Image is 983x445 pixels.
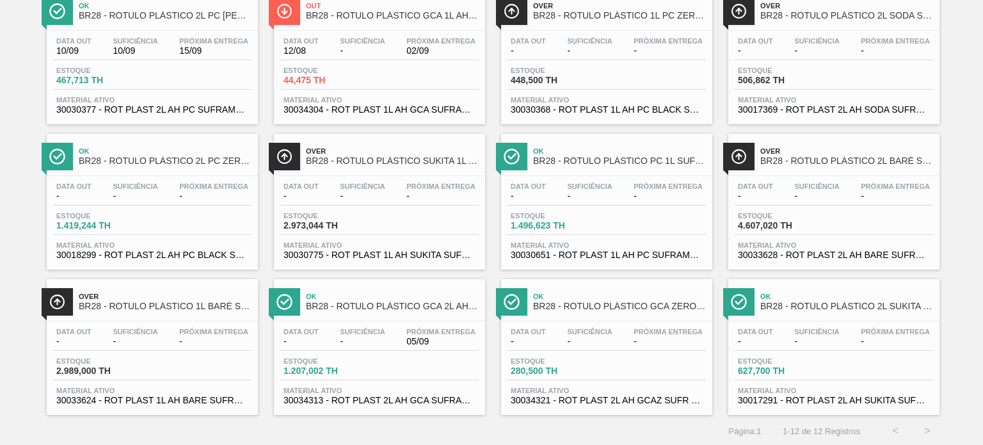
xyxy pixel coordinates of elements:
[340,37,385,45] span: Suficiência
[719,270,946,415] a: ÍconeOkBR28 - RÓTULO PLÁSTICO 2L SUKITA SUFRAMA AHData out-Suficiência-Próxima Entrega-Estoque627...
[731,149,747,165] img: Ícone
[56,250,248,260] span: 30018299 - ROT PLAST 2L AH PC BLACK SUFRAMA NIV24
[340,46,385,56] span: -
[861,182,930,190] span: Próxima Entrega
[56,212,146,220] span: Estoque
[179,46,248,56] span: 15/09
[284,387,476,394] span: Material ativo
[738,396,930,405] span: 30017291 - ROT PLAST 2L AH SUKITA SUFRAMA 429
[533,147,706,155] span: Ok
[406,337,476,346] span: 05/09
[56,387,248,394] span: Material ativo
[567,191,612,201] span: -
[276,3,292,19] img: Ícone
[511,250,703,260] span: 30030651 - ROT PLAST 1L AH PC SUFRAMA NIV24
[760,2,933,10] span: Over
[284,105,476,115] span: 30034304 - ROT PLAST 1L AH GCA SUFRAMA S CL NV25
[504,294,520,310] img: Ícone
[284,366,373,376] span: 1.207,002 TH
[634,337,703,346] span: -
[179,182,248,190] span: Próxima Entrega
[56,396,248,405] span: 30033624 - ROT PLAST 1L AH BARE SUFRAMA NIV24
[794,328,839,336] span: Suficiência
[56,357,146,365] span: Estoque
[284,241,476,249] span: Material ativo
[406,37,476,45] span: Próxima Entrega
[738,357,827,365] span: Estoque
[56,67,146,74] span: Estoque
[511,241,703,249] span: Material ativo
[634,46,703,56] span: -
[861,191,930,201] span: -
[56,337,92,346] span: -
[491,124,719,270] a: ÍconeOkBR28 - RÓTULO PLÁSTICO PC 1L SUFRAMA AHData out-Suficiência-Próxima Entrega-Estoque1.496,6...
[306,2,479,10] span: Out
[264,270,491,415] a: ÍconeOkBR28 - RÓTULO PLÁSTICO GCA 2L AH SUFRAMAData out-Suficiência-Próxima Entrega05/09Estoque1....
[284,96,476,104] span: Material ativo
[79,156,252,166] span: BR28 - RÓTULO PLÁSTICO 2L PC ZERO SUFRAMA AH
[511,67,600,74] span: Estoque
[406,191,476,201] span: -
[738,105,930,115] span: 30017369 - ROT PLAST 2L AH SODA SUFRAMA 429
[406,46,476,56] span: 02/09
[284,67,373,74] span: Estoque
[56,182,92,190] span: Data out
[533,302,706,311] span: BR28 - RÓTULO PLÁSTICO GCA ZERO 2L AH SUFRAMA
[49,294,65,310] img: Ícone
[56,366,146,376] span: 2.989,000 TH
[179,37,248,45] span: Próxima Entrega
[760,11,933,20] span: BR28 - RÓTULO PLÁSTICO 2L SODA SUFRAMA AH
[738,76,827,85] span: 506,862 TH
[781,426,860,436] span: 1 - 12 de 12 Registros
[719,124,946,270] a: ÍconeOverBR28 - RÓTULO PLÁSTICO 2L BARÉ SUFRAMA AHData out-Suficiência-Próxima Entrega-Estoque4.6...
[504,149,520,165] img: Ícone
[306,11,479,20] span: BR28 - RÓTULO PLÁSTICO GCA 1L AH SUFRAMA
[56,221,146,231] span: 1.419,244 TH
[760,156,933,166] span: BR28 - RÓTULO PLÁSTICO 2L BARÉ SUFRAMA AH
[567,328,612,336] span: Suficiência
[179,328,248,336] span: Próxima Entrega
[794,337,839,346] span: -
[113,337,157,346] span: -
[738,337,773,346] span: -
[511,337,546,346] span: -
[284,76,373,85] span: 44,475 TH
[533,11,706,20] span: BR28 - RÓTULO PLÁSTICO 1L PC ZERO SUFRAMA AH
[511,37,546,45] span: Data out
[340,182,385,190] span: Suficiência
[738,212,827,220] span: Estoque
[284,357,373,365] span: Estoque
[306,156,479,166] span: BR28 - RÓTULO PLÁSTICO SUKITA 1L AH
[284,182,319,190] span: Data out
[511,76,600,85] span: 448,500 TH
[306,302,479,311] span: BR28 - RÓTULO PLÁSTICO GCA 2L AH SUFRAMA
[567,46,612,56] span: -
[37,270,264,415] a: ÍconeOverBR28 - RÓTULO PLÁSTICO 1L BARÉ SUFRAMA AHData out-Suficiência-Próxima Entrega-Estoque2.9...
[504,3,520,19] img: Ícone
[511,191,546,201] span: -
[306,293,479,300] span: Ok
[567,37,612,45] span: Suficiência
[113,182,157,190] span: Suficiência
[284,250,476,260] span: 30030775 - ROT PLAST 1L AH SUKITA SUFRAMA NIV24
[37,124,264,270] a: ÍconeOkBR28 - RÓTULO PLÁSTICO 2L PC ZERO SUFRAMA AHData out-Suficiência-Próxima Entrega-Estoque1....
[284,337,319,346] span: -
[794,191,839,201] span: -
[56,37,92,45] span: Data out
[56,96,248,104] span: Material ativo
[284,221,373,231] span: 2.973,044 TH
[511,357,600,365] span: Estoque
[79,2,252,10] span: Ok
[738,182,773,190] span: Data out
[179,191,248,201] span: -
[284,37,319,45] span: Data out
[861,37,930,45] span: Próxima Entrega
[738,67,827,74] span: Estoque
[79,302,252,311] span: BR28 - RÓTULO PLÁSTICO 1L BARÉ SUFRAMA AH
[511,328,546,336] span: Data out
[79,293,252,300] span: Over
[113,191,157,201] span: -
[276,149,292,165] img: Ícone
[511,387,703,394] span: Material ativo
[56,328,92,336] span: Data out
